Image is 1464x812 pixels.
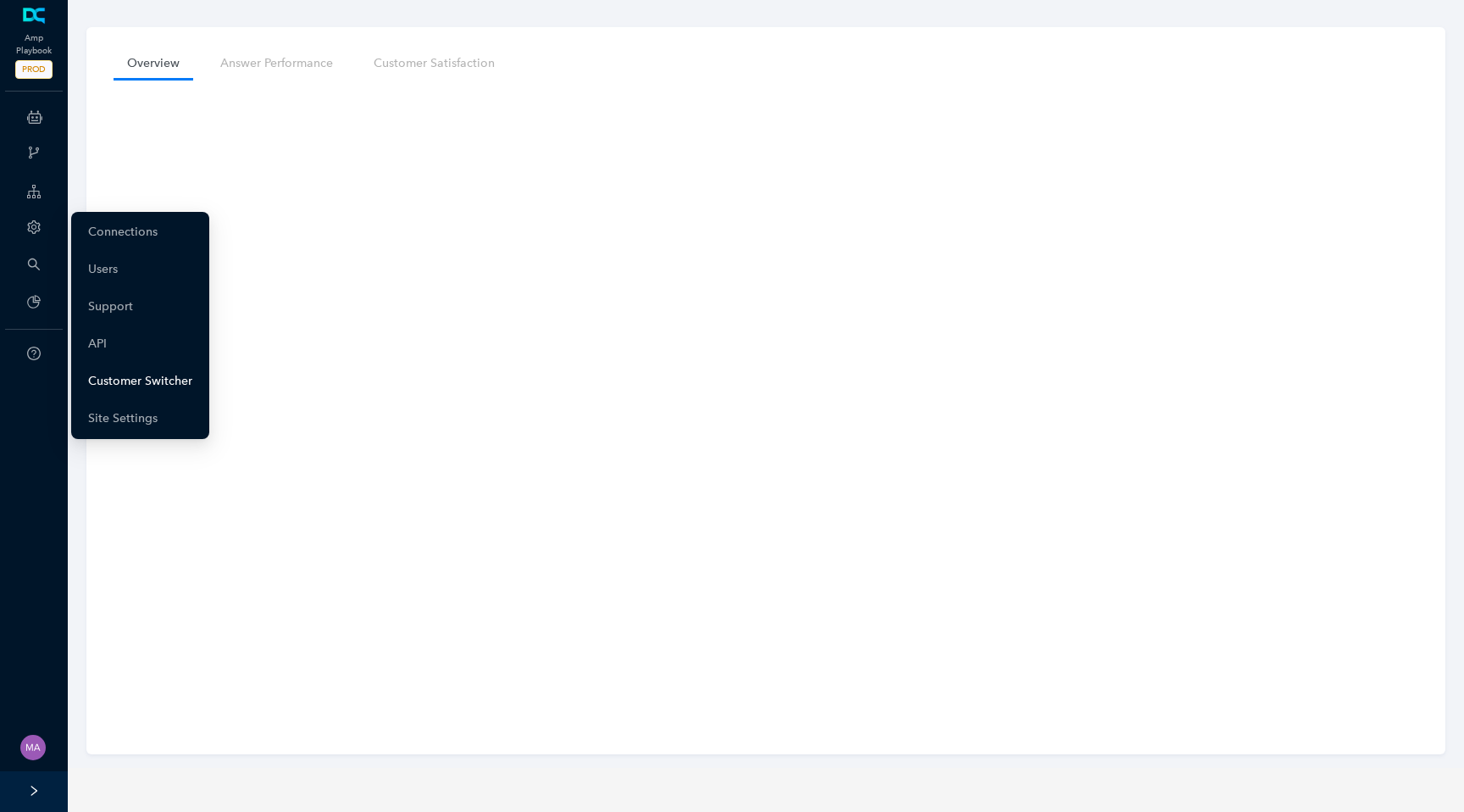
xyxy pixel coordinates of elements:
[360,47,508,79] a: Customer Satisfaction
[114,79,1418,751] iframe: iframe
[20,735,46,760] img: 261dd2395eed1481b052019273ba48bf
[27,347,41,360] span: question-circle
[114,47,193,79] a: Overview
[27,146,41,159] span: branches
[27,258,41,271] span: search
[27,295,41,309] span: pie-chart
[15,60,53,79] span: PROD
[27,220,41,234] span: setting
[207,47,347,79] a: Answer Performance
